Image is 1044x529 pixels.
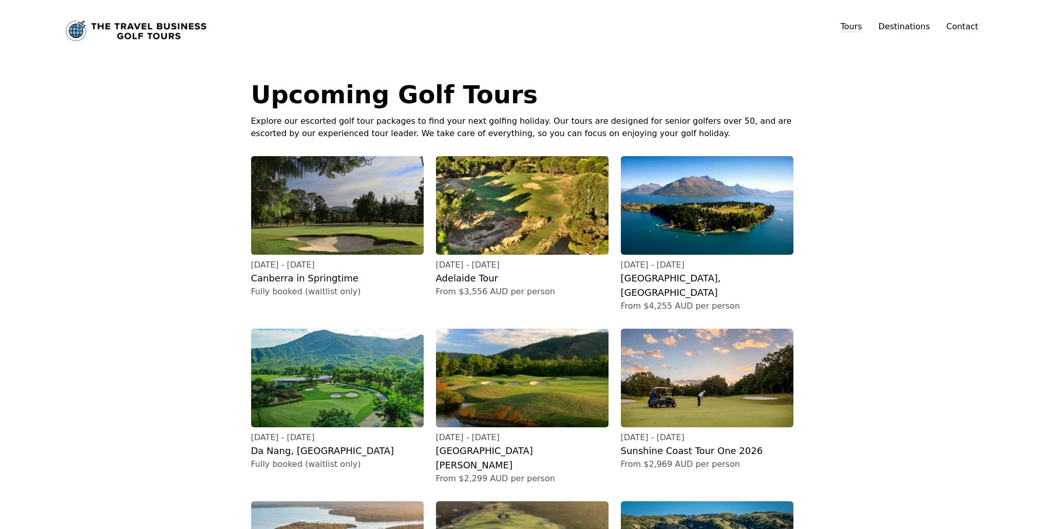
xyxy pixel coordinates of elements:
[436,473,609,485] p: From $2,299 AUD per person
[621,329,793,470] a: [DATE] - [DATE]Sunshine Coast Tour One 2026From $2,969 AUD per person
[251,431,424,444] p: [DATE] - [DATE]
[946,21,978,33] a: Contact
[841,22,862,32] a: Tours
[436,271,609,286] h3: Adelaide Tour
[879,22,930,31] a: Destinations
[621,444,793,458] h3: Sunshine Coast Tour One 2026
[436,431,609,444] p: [DATE] - [DATE]
[621,271,793,300] h3: [GEOGRAPHIC_DATA], [GEOGRAPHIC_DATA]
[436,156,609,298] a: [DATE] - [DATE]Adelaide TourFrom $3,556 AUD per person
[436,329,609,485] a: [DATE] - [DATE][GEOGRAPHIC_DATA][PERSON_NAME]From $2,299 AUD per person
[621,431,793,444] p: [DATE] - [DATE]
[251,286,424,298] p: Fully booked (waitlist only)
[251,444,424,458] h3: Da Nang, [GEOGRAPHIC_DATA]
[621,259,793,271] p: [DATE] - [DATE]
[251,259,424,271] p: [DATE] - [DATE]
[251,458,424,470] p: Fully booked (waitlist only)
[251,82,793,107] h1: Upcoming Golf Tours
[436,444,609,473] h3: [GEOGRAPHIC_DATA][PERSON_NAME]
[621,300,793,312] p: From $4,255 AUD per person
[66,21,206,41] img: The Travel Business Golf Tours logo
[251,115,793,140] p: Explore our escorted golf tour packages to find your next golfing holiday. Our tours are designed...
[621,458,793,470] p: From $2,969 AUD per person
[436,259,609,271] p: [DATE] - [DATE]
[251,329,424,470] a: [DATE] - [DATE]Da Nang, [GEOGRAPHIC_DATA]Fully booked (waitlist only)
[621,156,793,312] a: [DATE] - [DATE][GEOGRAPHIC_DATA], [GEOGRAPHIC_DATA]From $4,255 AUD per person
[436,286,609,298] p: From $3,556 AUD per person
[251,271,424,286] h3: Canberra in Springtime
[251,156,424,298] a: [DATE] - [DATE]Canberra in SpringtimeFully booked (waitlist only)
[66,21,206,41] a: Link to home page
